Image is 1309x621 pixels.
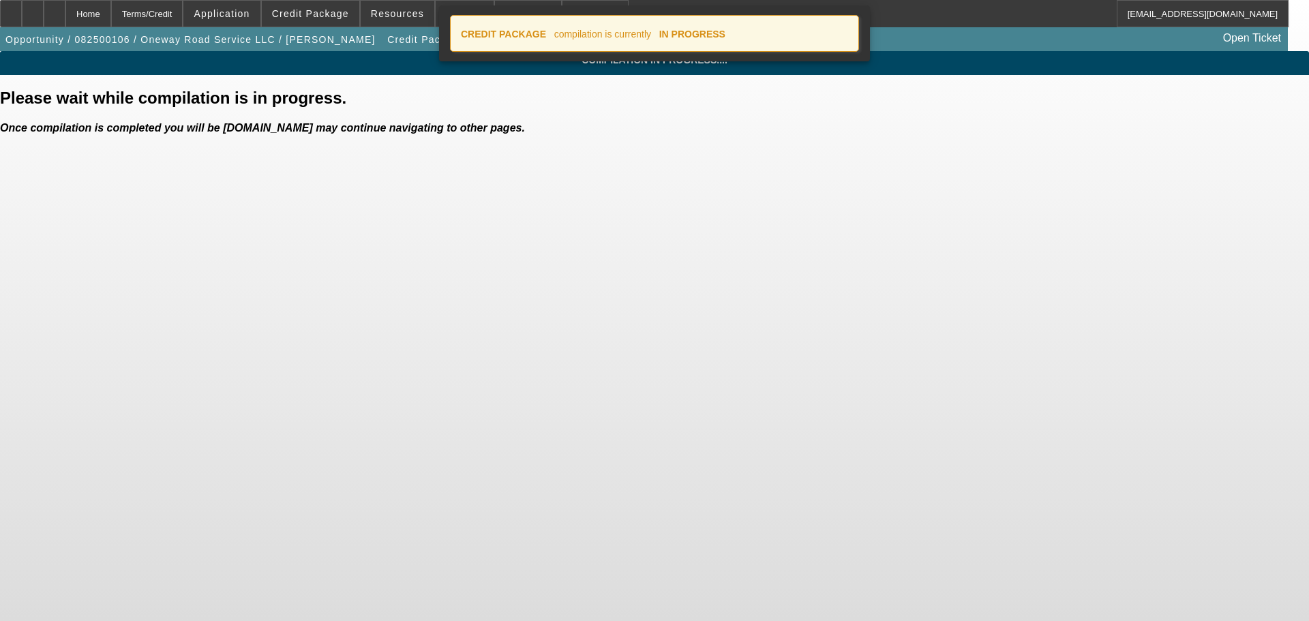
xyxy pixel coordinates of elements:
strong: CREDIT PACKAGE [461,29,546,40]
button: Credit Package [262,1,359,27]
span: Compilation in progress.... [10,55,1299,65]
button: Credit Package [384,27,468,52]
span: Opportunity / 082500106 / Oneway Road Service LLC / [PERSON_NAME] [5,34,376,45]
span: Resources [371,8,424,19]
strong: IN PROGRESS [659,29,725,40]
span: Credit Package [272,8,349,19]
button: Resources [361,1,434,27]
a: Open Ticket [1218,27,1287,50]
span: Application [194,8,250,19]
span: Credit Package [387,34,464,45]
span: compilation is currently [554,29,651,40]
button: Application [183,1,260,27]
